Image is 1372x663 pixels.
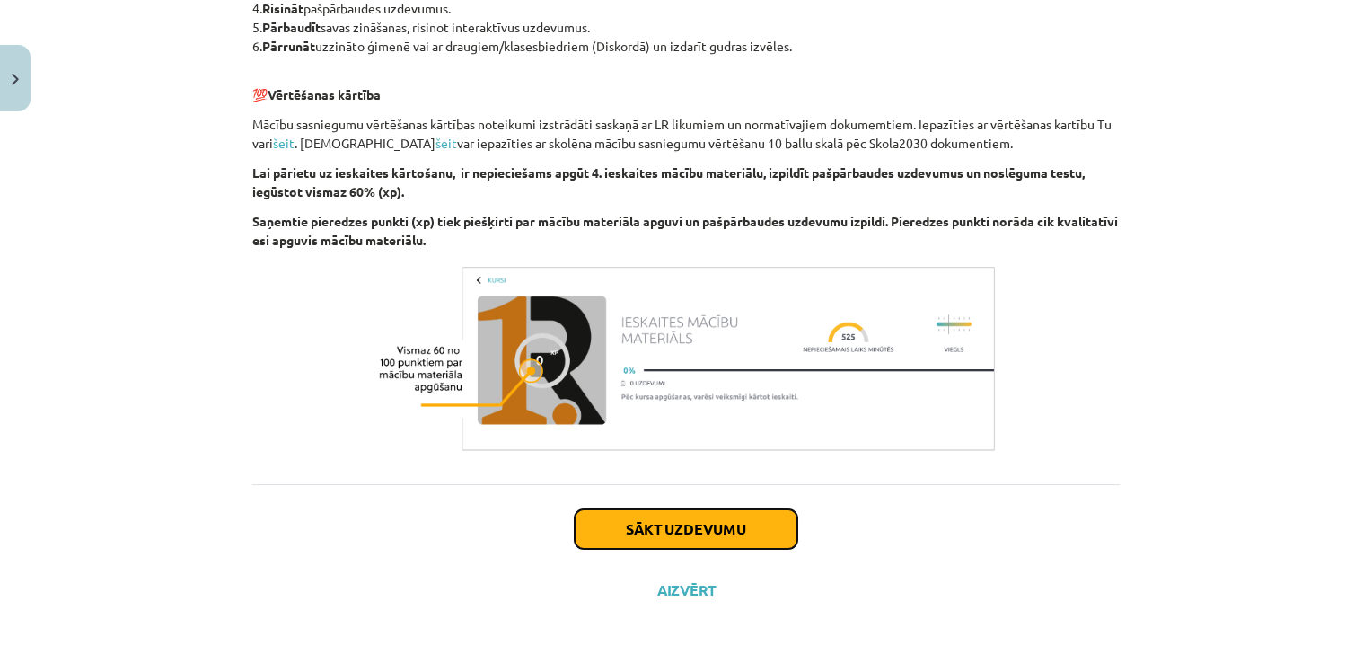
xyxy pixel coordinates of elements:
button: Aizvērt [652,581,720,599]
button: Sākt uzdevumu [575,509,797,549]
img: icon-close-lesson-0947bae3869378f0d4975bcd49f059093ad1ed9edebbc8119c70593378902aed.svg [12,74,19,85]
p: Mācību sasniegumu vērtēšanas kārtības noteikumi izstrādāti saskaņā ar LR likumiem un normatīvajie... [252,115,1120,153]
b: Lai pārietu uz ieskaites kārtošanu, ir nepieciešams apgūt 4. ieskaites mācību materiālu, izpildīt... [252,164,1085,199]
p: 💯 [252,66,1120,104]
a: šeit [435,135,457,151]
b: Vērtēšanas kārtība [268,86,381,102]
b: Saņemtie pieredzes punkti (xp) tiek piešķirti par mācību materiāla apguvi un pašpārbaudes uzdevum... [252,213,1118,248]
a: šeit [273,135,295,151]
b: Pārrunāt [262,38,315,54]
b: Pārbaudīt [262,19,321,35]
